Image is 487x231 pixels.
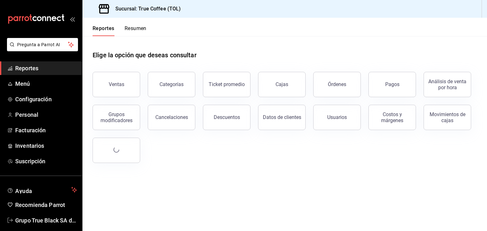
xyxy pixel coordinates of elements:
[258,72,306,97] button: Cajas
[428,78,467,91] div: Análisis de venta por hora
[373,111,412,123] div: Costos y márgenes
[258,105,306,130] button: Datos de clientes
[110,5,181,13] h3: Sucursal: True Coffee (TOL)
[424,105,471,130] button: Movimientos de cajas
[424,72,471,97] button: Análisis de venta por hora
[368,105,416,130] button: Costos y márgenes
[385,81,399,87] div: Pagos
[209,81,245,87] div: Ticket promedio
[155,114,188,120] div: Cancelaciones
[313,105,361,130] button: Usuarios
[17,41,68,48] span: Pregunta a Parrot AI
[93,25,114,36] button: Reportes
[15,126,77,134] span: Facturación
[313,72,361,97] button: Órdenes
[15,141,77,150] span: Inventarios
[93,25,146,36] div: navigation tabs
[159,81,184,87] div: Categorías
[4,46,78,53] a: Pregunta a Parrot AI
[203,105,250,130] button: Descuentos
[214,114,240,120] div: Descuentos
[276,81,288,87] div: Cajas
[428,111,467,123] div: Movimientos de cajas
[15,201,77,209] span: Recomienda Parrot
[15,110,77,119] span: Personal
[93,105,140,130] button: Grupos modificadores
[7,38,78,51] button: Pregunta a Parrot AI
[15,64,77,72] span: Reportes
[15,95,77,103] span: Configuración
[70,16,75,22] button: open_drawer_menu
[203,72,250,97] button: Ticket promedio
[263,114,301,120] div: Datos de clientes
[15,216,77,225] span: Grupo True Black SA de CV
[328,81,346,87] div: Órdenes
[97,111,136,123] div: Grupos modificadores
[109,81,124,87] div: Ventas
[148,105,195,130] button: Cancelaciones
[93,72,140,97] button: Ventas
[15,186,69,194] span: Ayuda
[15,157,77,165] span: Suscripción
[125,25,146,36] button: Resumen
[15,79,77,88] span: Menú
[93,50,197,60] h1: Elige la opción que deseas consultar
[327,114,347,120] div: Usuarios
[368,72,416,97] button: Pagos
[148,72,195,97] button: Categorías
